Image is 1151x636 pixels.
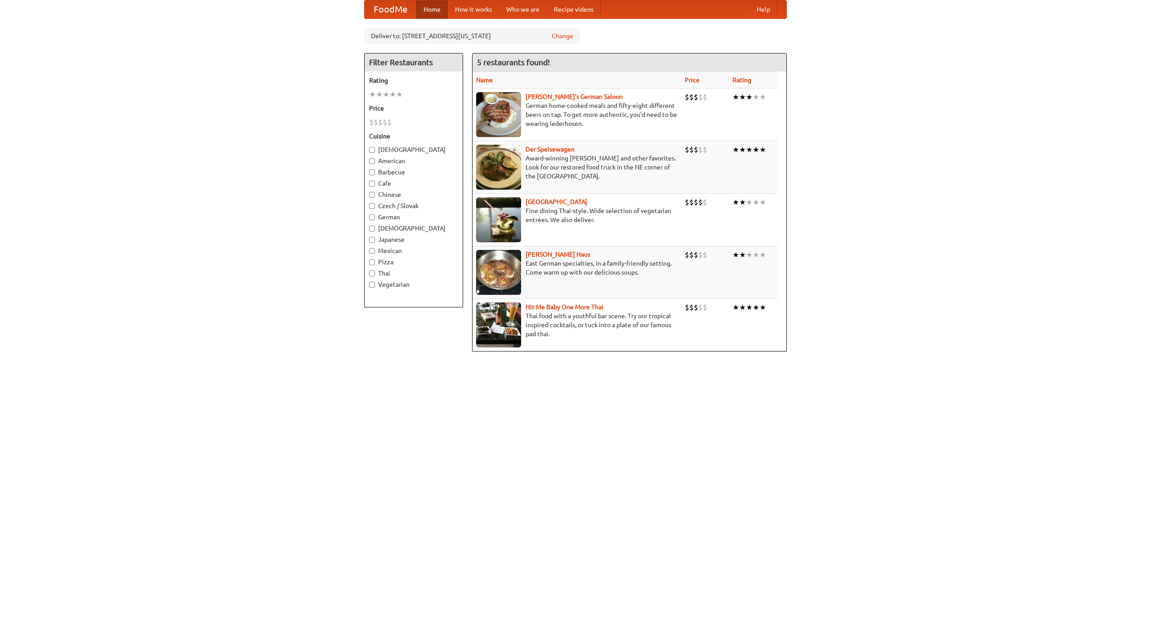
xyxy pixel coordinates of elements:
li: ★ [739,197,746,207]
div: Deliver to: [STREET_ADDRESS][US_STATE] [364,28,580,44]
li: $ [694,145,698,155]
li: $ [369,117,374,127]
li: $ [703,250,707,260]
li: ★ [746,197,753,207]
li: $ [703,197,707,207]
input: Czech / Slovak [369,203,375,209]
h5: Rating [369,76,458,85]
label: Barbecue [369,168,458,177]
a: [PERSON_NAME] Haus [526,251,590,258]
li: $ [685,145,689,155]
input: Pizza [369,259,375,265]
li: ★ [732,250,739,260]
p: Award-winning [PERSON_NAME] and other favorites. Look for our restored food truck in the NE corne... [476,154,678,181]
li: ★ [369,89,376,99]
li: $ [694,250,698,260]
p: East German specialties, in a family-friendly setting. Come warm up with our delicious soups. [476,259,678,277]
label: Vegetarian [369,280,458,289]
label: [DEMOGRAPHIC_DATA] [369,224,458,233]
li: ★ [732,145,739,155]
li: ★ [732,197,739,207]
li: $ [685,197,689,207]
input: Cafe [369,181,375,187]
li: $ [689,250,694,260]
input: Vegetarian [369,282,375,288]
label: German [369,213,458,222]
p: Fine dining Thai-style. Wide selection of vegetarian entrées. We also deliver. [476,206,678,224]
li: ★ [753,302,759,312]
li: ★ [739,302,746,312]
li: ★ [753,197,759,207]
li: ★ [732,302,739,312]
li: ★ [746,250,753,260]
a: Rating [732,76,751,84]
h4: Filter Restaurants [365,53,463,71]
a: Who we are [499,0,547,18]
li: $ [685,250,689,260]
label: Cafe [369,179,458,188]
li: ★ [739,145,746,155]
label: Pizza [369,258,458,267]
img: kohlhaus.jpg [476,250,521,295]
a: Change [552,31,573,40]
li: $ [694,197,698,207]
li: ★ [732,92,739,102]
li: $ [698,302,703,312]
li: $ [685,92,689,102]
li: ★ [383,89,389,99]
h5: Price [369,104,458,113]
input: [DEMOGRAPHIC_DATA] [369,147,375,153]
ng-pluralize: 5 restaurants found! [477,58,550,67]
li: ★ [746,145,753,155]
li: $ [689,197,694,207]
a: Home [416,0,448,18]
li: $ [378,117,383,127]
img: speisewagen.jpg [476,145,521,190]
li: ★ [739,250,746,260]
label: American [369,156,458,165]
li: $ [685,302,689,312]
li: ★ [746,92,753,102]
b: [PERSON_NAME]'s German Saloon [526,93,623,100]
label: Thai [369,269,458,278]
label: [DEMOGRAPHIC_DATA] [369,145,458,154]
a: Der Speisewagen [526,146,575,153]
p: German home-cooked meals and fifty-eight different beers on tap. To get more authentic, you'd nee... [476,101,678,128]
h5: Cuisine [369,132,458,141]
li: $ [698,250,703,260]
li: $ [703,145,707,155]
li: ★ [746,302,753,312]
input: Barbecue [369,169,375,175]
li: ★ [739,92,746,102]
img: esthers.jpg [476,92,521,137]
li: ★ [753,145,759,155]
li: $ [698,145,703,155]
li: $ [689,145,694,155]
label: Czech / Slovak [369,201,458,210]
input: [DEMOGRAPHIC_DATA] [369,226,375,231]
p: Thai food with a youthful bar scene. Try our tropical inspired cocktails, or tuck into a plate of... [476,311,678,338]
li: ★ [389,89,396,99]
input: Mexican [369,248,375,254]
li: $ [689,302,694,312]
li: ★ [759,92,766,102]
li: $ [374,117,378,127]
label: Japanese [369,235,458,244]
li: $ [698,92,703,102]
li: ★ [376,89,383,99]
a: [GEOGRAPHIC_DATA] [526,198,587,205]
a: How it works [448,0,499,18]
li: ★ [753,250,759,260]
a: Help [749,0,777,18]
input: Japanese [369,237,375,243]
a: Hit Me Baby One More Thai [526,303,603,311]
a: FoodMe [365,0,416,18]
a: Name [476,76,493,84]
input: Chinese [369,192,375,198]
a: Recipe videos [547,0,601,18]
img: satay.jpg [476,197,521,242]
input: Thai [369,271,375,276]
